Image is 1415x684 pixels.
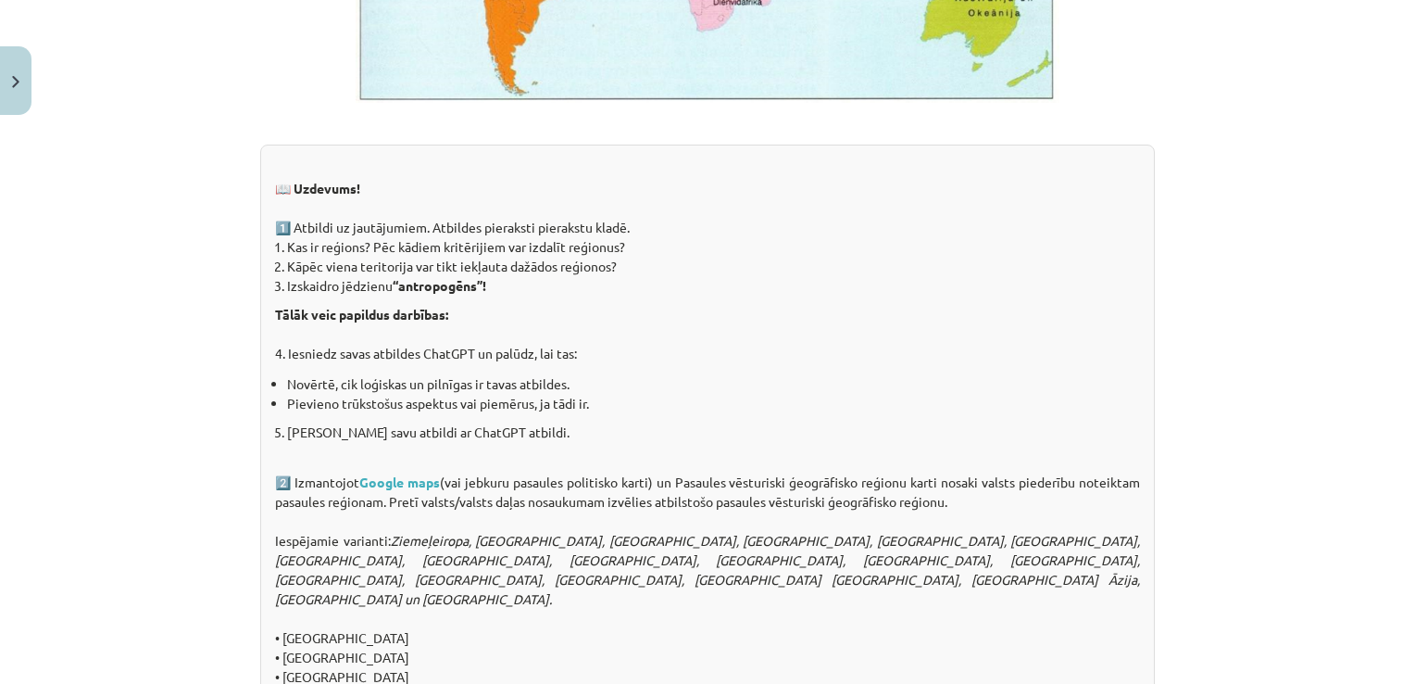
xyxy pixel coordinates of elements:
[287,394,1140,413] li: Pievieno trūkstošus aspektus vai piemērus, ja tādi ir.
[287,257,1140,276] li: Kāpēc viena teritorija var tikt iekļauta dažādos reģionos?
[275,306,448,323] strong: Tālāk veic papildus darbības:
[287,423,1140,442] p: [PERSON_NAME] savu atbildi ar ChatGPT atbildi.
[287,237,1140,257] li: Kas ir reģions? Pēc kādiem kritērijiem var izdalīt reģionus?
[275,305,1140,363] p: 4. Iesniedz savas atbildes ChatGPT un palūdz, lai tas:
[359,474,440,490] a: Google maps
[12,76,19,88] img: icon-close-lesson-0947bae3869378f0d4975bcd49f059093ad1ed9edebbc8119c70593378902aed.svg
[275,532,1140,607] em: Ziemeļeiropa, [GEOGRAPHIC_DATA], [GEOGRAPHIC_DATA], [GEOGRAPHIC_DATA], [GEOGRAPHIC_DATA], [GEOGRA...
[275,180,360,196] strong: 📖 Uzdevums!
[393,277,486,294] strong: “antropogēns”!
[287,276,1140,296] li: Izskaidro jēdzienu
[287,374,1140,394] li: Novērtē, cik loģiskas un pilnīgas ir tavas atbildes.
